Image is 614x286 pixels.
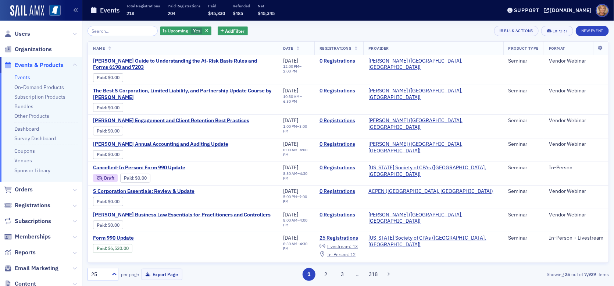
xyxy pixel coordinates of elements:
span: $0.00 [135,175,147,181]
div: Vendor Webinar [549,141,603,148]
span: Events & Products [15,61,64,69]
a: [PERSON_NAME] Annual Accounting and Auditing Update [93,141,228,148]
span: Yes [193,28,200,33]
a: 0 Registrations [320,88,358,94]
a: Paid [97,75,106,80]
time: 2:00 PM [283,68,297,74]
p: Total Registrations [126,3,160,8]
span: $0.00 [108,222,120,228]
span: Registrations [15,201,50,209]
div: Paid: 0 - $0 [93,220,123,229]
div: – [283,194,309,204]
a: 0 Registrations [320,165,358,171]
span: Surgent (Radnor, PA) [368,88,498,100]
span: $485 [233,10,243,16]
button: 2 [319,268,332,281]
a: New Event [576,27,609,33]
a: Dashboard [14,126,39,132]
a: 0 Registrations [320,188,358,195]
div: Paid: 0 - $0 [93,127,123,135]
time: 4:30 PM [283,171,307,181]
div: Vendor Webinar [549,212,603,218]
a: Paid [97,246,106,251]
button: AddFilter [218,27,248,36]
a: Form 990 Update [93,235,217,241]
div: Seminar [508,235,539,241]
div: In-Person + Livestream [549,235,603,241]
span: : [124,175,135,181]
time: 8:30 AM [283,241,297,246]
span: $0.00 [108,199,120,204]
div: Vendor Webinar [549,58,603,64]
div: Seminar [508,212,539,218]
span: ACPEN (Plano, TX) [368,188,493,195]
span: Name [93,46,105,51]
a: 0 Registrations [320,117,358,124]
time: 10:30 AM [283,94,300,99]
span: Date [283,46,293,51]
a: Paid [97,199,106,204]
span: : [97,128,108,134]
span: Orders [15,186,33,194]
span: 12 [350,251,356,257]
a: [PERSON_NAME] ([GEOGRAPHIC_DATA], [GEOGRAPHIC_DATA]) [368,117,498,130]
div: Draft [104,176,114,180]
a: On-Demand Products [14,84,64,91]
a: 0 Registrations [320,212,358,218]
a: [PERSON_NAME] ([GEOGRAPHIC_DATA], [GEOGRAPHIC_DATA]) [368,212,498,225]
span: $6,520.00 [108,246,129,251]
button: 3 [336,268,349,281]
span: : [97,105,108,110]
span: [DATE] [283,211,298,218]
p: Paid Registrations [168,3,200,8]
span: Product Type [508,46,539,51]
a: [PERSON_NAME] Guide to Understanding the At‑Risk Basis Rules and Forms 6198 and 7203 [93,58,273,71]
span: Reports [15,248,36,257]
a: [PERSON_NAME] ([GEOGRAPHIC_DATA], [GEOGRAPHIC_DATA]) [368,58,498,71]
span: : [97,75,108,80]
a: Sponsor Library [14,167,50,174]
strong: 25 [564,271,571,278]
button: Bulk Actions [494,26,539,36]
span: The Best S Corporation, Limited Liability, and Partnership Update Course by Surgent [93,88,273,100]
div: Yes [160,27,211,36]
a: S Corporation Essentials: Review & Update [93,188,217,195]
span: $0.00 [108,75,120,80]
span: [DATE] [283,141,298,147]
span: [DATE] [283,87,298,94]
button: [DOMAIN_NAME] [544,8,594,13]
div: Support [514,7,539,14]
div: In-Person [549,165,603,171]
span: 13 [353,243,358,249]
p: Net [258,3,275,8]
span: Surgent (Radnor, PA) [368,212,498,225]
span: Registrations [320,46,351,51]
span: Cancelled-In Person: Form 990 Update [93,165,217,171]
a: Memberships [4,233,51,241]
button: 1 [303,268,315,281]
div: – [283,64,309,74]
span: [DATE] [283,57,298,64]
div: Seminar [508,58,539,64]
span: Users [15,30,30,38]
a: 0 Registrations [320,141,358,148]
span: Provider [368,46,389,51]
span: Surgent (Radnor, PA) [368,117,498,130]
a: [PERSON_NAME] ([GEOGRAPHIC_DATA], [GEOGRAPHIC_DATA]) [368,88,498,100]
span: Format [549,46,565,51]
div: 25 [91,271,107,278]
button: Export Page [142,269,182,280]
a: The Best S Corporation, Limited Liability, and Partnership Update Course by [PERSON_NAME] [93,88,273,100]
div: Paid: 0 - $0 [93,73,123,82]
time: 3:00 PM [283,124,307,134]
span: Mississippi Society of CPAs (Ridgeland, MS) [368,165,498,177]
p: Paid [208,3,225,8]
span: Livestream : [327,243,351,249]
a: 25 Registrations [320,235,358,241]
div: Paid: 0 - $0 [93,150,123,159]
span: Is Upcoming [163,28,189,33]
span: Surgent's Engagement and Client Retention Best Practices [93,117,249,124]
span: Surgent's Guide to Understanding the At‑Risk Basis Rules and Forms 6198 and 7203 [93,58,273,71]
time: 5:00 PM [283,194,297,199]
